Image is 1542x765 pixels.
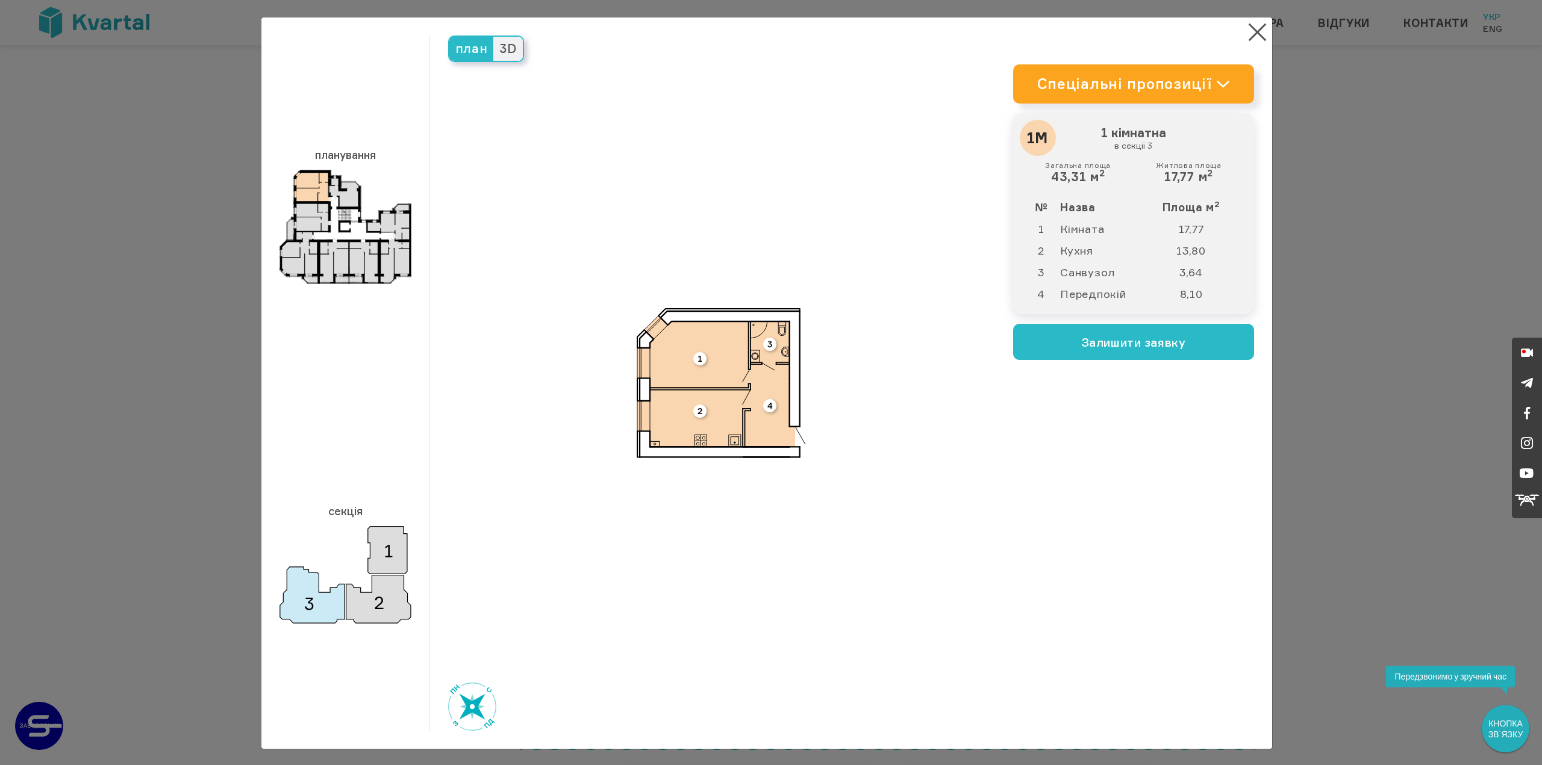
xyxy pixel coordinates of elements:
[1150,218,1244,240] td: 17,77
[1060,283,1149,305] td: Передпокій
[1150,240,1244,261] td: 13,80
[1023,196,1060,218] th: №
[1020,120,1056,156] div: 1М
[1156,161,1221,170] small: Житлова площа
[1026,140,1241,151] small: в секціі 3
[1156,161,1221,184] div: 17,77 м
[1023,123,1244,154] h3: 1 кімнатна
[1150,196,1244,218] th: Площа м
[449,37,494,61] span: план
[1023,240,1060,261] td: 2
[1023,283,1060,305] td: 4
[1060,196,1149,218] th: Назва
[1013,64,1254,104] a: Спеціальні пропозиції
[279,499,411,523] h3: секція
[1099,167,1105,179] sup: 2
[637,308,806,458] img: 1m.svg
[1150,261,1244,283] td: 3,64
[1045,161,1111,184] div: 43,31 м
[1150,283,1244,305] td: 8,10
[1060,261,1149,283] td: Санвузол
[1023,261,1060,283] td: 3
[1386,666,1515,687] div: Передзвонимо у зручний час
[1060,218,1149,240] td: Кімната
[493,37,522,61] span: 3D
[1483,706,1528,751] div: КНОПКА ЗВ`ЯЗКУ
[1013,324,1254,360] button: Залишити заявку
[1060,240,1149,261] td: Кухня
[279,143,411,167] h3: планування
[1214,199,1220,209] sup: 2
[1246,20,1269,44] button: Close
[1023,218,1060,240] td: 1
[1207,167,1213,179] sup: 2
[1045,161,1111,170] small: Загальна площа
